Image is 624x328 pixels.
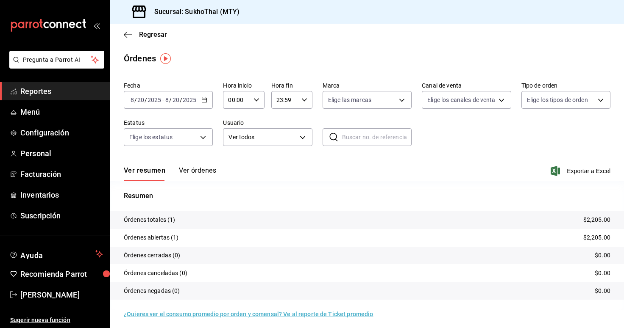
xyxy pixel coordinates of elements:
input: -- [165,96,169,103]
span: Configuración [20,127,103,138]
span: Reportes [20,85,103,97]
p: Órdenes negadas (0) [124,287,180,295]
button: Regresar [124,30,167,39]
p: $2,205.00 [583,233,610,242]
p: $0.00 [595,269,610,278]
label: Hora inicio [223,83,264,88]
button: Ver resumen [124,166,165,181]
input: -- [172,96,180,103]
span: Ayuda [20,249,92,259]
span: Menú [20,106,103,118]
input: Buscar no. de referencia [342,129,412,146]
p: Órdenes abiertas (1) [124,233,179,242]
input: -- [137,96,145,103]
span: Elige los estatus [129,133,173,141]
input: ---- [147,96,162,103]
span: Elige las marcas [328,96,371,104]
span: / [180,96,182,103]
span: Inventarios [20,189,103,201]
p: $0.00 [595,251,610,260]
button: Exportar a Excel [552,166,610,176]
p: Órdenes cerradas (0) [124,251,181,260]
span: / [134,96,137,103]
span: Facturación [20,168,103,180]
span: - [162,96,164,103]
button: Pregunta a Parrot AI [9,51,104,69]
label: Tipo de orden [521,83,610,88]
div: Órdenes [124,52,156,65]
input: ---- [182,96,197,103]
span: Suscripción [20,210,103,221]
p: $0.00 [595,287,610,295]
span: [PERSON_NAME] [20,289,103,300]
label: Fecha [124,83,213,88]
span: / [169,96,172,103]
p: $2,205.00 [583,215,610,224]
h3: Sucursal: SukhoThai (MTY) [148,7,240,17]
span: Ver todos [228,133,296,142]
span: Personal [20,148,103,159]
span: Elige los canales de venta [427,96,495,104]
span: Recomienda Parrot [20,268,103,280]
p: Órdenes totales (1) [124,215,175,224]
label: Usuario [223,120,312,126]
a: Pregunta a Parrot AI [6,61,104,70]
label: Estatus [124,120,213,126]
span: Pregunta a Parrot AI [23,55,91,64]
label: Marca [323,83,412,88]
label: Canal de venta [422,83,511,88]
p: Resumen [124,191,610,201]
label: Hora fin [271,83,312,88]
p: Órdenes canceladas (0) [124,269,187,278]
button: open_drawer_menu [93,22,100,29]
span: Sugerir nueva función [10,316,103,325]
a: ¿Quieres ver el consumo promedio por orden y comensal? Ve al reporte de Ticket promedio [124,311,373,317]
input: -- [130,96,134,103]
button: Ver órdenes [179,166,216,181]
span: Regresar [139,30,167,39]
img: Tooltip marker [160,53,171,64]
div: navigation tabs [124,166,216,181]
span: Elige los tipos de orden [527,96,588,104]
span: / [145,96,147,103]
